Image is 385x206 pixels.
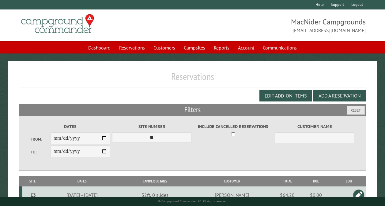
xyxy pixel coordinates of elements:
[43,176,121,186] th: Dates
[121,176,189,186] th: Camper Details
[150,42,179,53] a: Customers
[275,186,300,204] td: $64.20
[22,176,43,186] th: Site
[189,186,275,204] td: [PERSON_NAME]
[259,42,300,53] a: Communications
[85,42,114,53] a: Dashboard
[234,42,258,53] a: Account
[19,71,366,87] h1: Reservations
[313,90,366,101] button: Add a Reservation
[332,176,366,186] th: Edit
[347,106,365,115] button: Reset
[300,176,332,186] th: Due
[44,192,120,198] div: [DATE] - [DATE]
[115,42,149,53] a: Reservations
[275,176,300,186] th: Total
[194,123,273,130] label: Include Cancelled Reservations
[19,104,366,116] h2: Filters
[180,42,209,53] a: Campsites
[31,123,110,130] label: Dates
[300,186,332,204] td: $0.00
[193,17,366,34] span: MacNider Campgrounds [EMAIL_ADDRESS][DOMAIN_NAME]
[210,42,233,53] a: Reports
[259,90,312,101] button: Edit Add-on Items
[31,149,51,155] label: To:
[121,186,189,204] td: 32ft, 0 slides
[158,199,227,203] small: © Campground Commander LLC. All rights reserved.
[25,192,42,198] div: E3
[31,136,51,142] label: From:
[275,123,354,130] label: Customer Name
[189,176,275,186] th: Customer
[19,12,96,36] img: Campground Commander
[112,123,191,130] label: Site Number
